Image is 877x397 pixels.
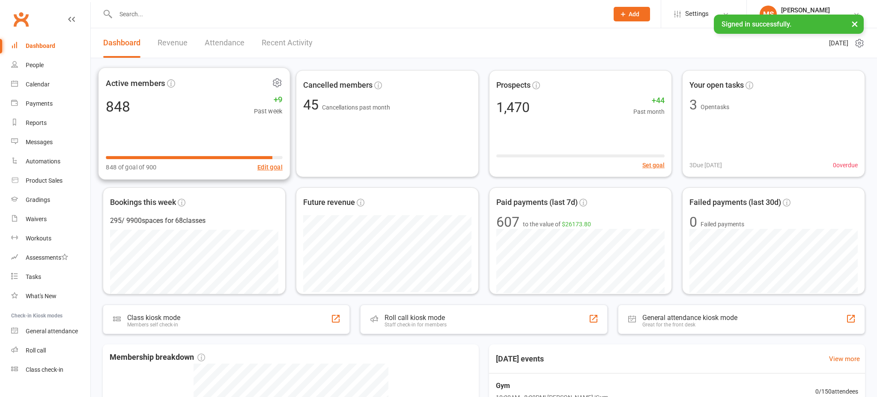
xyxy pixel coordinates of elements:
[633,107,665,116] span: Past month
[11,56,90,75] a: People
[11,36,90,56] a: Dashboard
[722,20,791,28] span: Signed in successfully.
[815,387,858,396] span: 0 / 150 attendees
[11,360,90,379] a: Class kiosk mode
[106,99,130,114] div: 848
[26,328,78,335] div: General attendance
[11,94,90,113] a: Payments
[11,322,90,341] a: General attendance kiosk mode
[633,95,665,107] span: +44
[11,267,90,287] a: Tasks
[26,235,51,242] div: Workouts
[689,215,697,229] div: 0
[11,133,90,152] a: Messages
[11,113,90,133] a: Reports
[26,254,68,261] div: Assessments
[11,152,90,171] a: Automations
[689,160,722,170] span: 3 Due [DATE]
[26,293,57,299] div: What's New
[127,314,180,322] div: Class kiosk mode
[11,75,90,94] a: Calendar
[26,216,47,222] div: Waivers
[385,322,447,328] div: Staff check-in for members
[106,162,157,172] span: 848 of goal of 900
[489,351,551,367] h3: [DATE] events
[26,347,46,354] div: Roll call
[642,314,737,322] div: General attendance kiosk mode
[11,341,90,360] a: Roll call
[11,210,90,229] a: Waivers
[205,28,245,58] a: Attendance
[496,101,530,114] div: 1,470
[103,28,140,58] a: Dashboard
[642,160,665,170] button: Set goal
[829,38,848,48] span: [DATE]
[127,322,180,328] div: Members self check-in
[781,14,853,22] div: Bujutsu Martial Arts Centre
[629,11,639,18] span: Add
[496,79,531,92] span: Prospects
[26,177,63,184] div: Product Sales
[11,171,90,190] a: Product Sales
[26,42,55,49] div: Dashboard
[11,229,90,248] a: Workouts
[701,219,744,229] span: Failed payments
[254,106,283,116] span: Past week
[257,162,283,172] button: Edit goal
[11,248,90,267] a: Assessments
[26,196,50,203] div: Gradings
[26,81,50,88] div: Calendar
[26,139,53,145] div: Messages
[26,100,53,107] div: Payments
[496,196,578,209] span: Paid payments (last 7d)
[689,196,781,209] span: Failed payments (last 30d)
[26,119,47,126] div: Reports
[303,97,322,113] span: 45
[26,158,60,165] div: Automations
[26,62,44,68] div: People
[685,4,709,24] span: Settings
[254,93,283,106] span: +9
[496,215,519,229] div: 607
[106,77,165,89] span: Active members
[760,6,777,23] div: MS
[322,104,390,111] span: Cancellations past month
[496,380,608,391] span: Gym
[303,79,373,92] span: Cancelled members
[385,314,447,322] div: Roll call kiosk mode
[833,160,858,170] span: 0 overdue
[701,104,729,110] span: Open tasks
[303,196,355,209] span: Future revenue
[11,190,90,210] a: Gradings
[523,219,591,229] span: to the value of
[642,322,737,328] div: Great for the front desk
[781,6,853,14] div: [PERSON_NAME]
[562,221,591,228] span: $26173.80
[11,287,90,306] a: What's New
[110,215,278,226] div: 295 / 9900 spaces for 68 classes
[847,15,862,33] button: ×
[110,196,176,209] span: Bookings this week
[26,273,41,280] div: Tasks
[113,8,603,20] input: Search...
[158,28,188,58] a: Revenue
[10,9,32,30] a: Clubworx
[689,98,697,112] div: 3
[110,351,205,364] span: Membership breakdown
[262,28,313,58] a: Recent Activity
[614,7,650,21] button: Add
[829,354,860,364] a: View more
[689,79,744,92] span: Your open tasks
[26,366,63,373] div: Class check-in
